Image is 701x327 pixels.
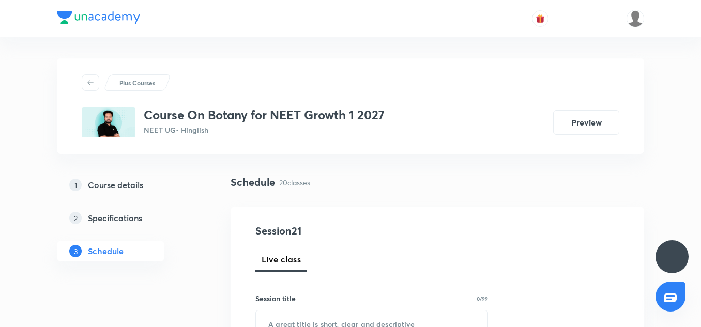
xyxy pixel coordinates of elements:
img: ttu [666,251,678,263]
h6: Session title [255,293,296,304]
img: Arpit Srivastava [627,10,644,27]
h5: Specifications [88,212,142,224]
p: 0/99 [477,296,488,301]
h4: Session 21 [255,223,444,239]
p: 2 [69,212,82,224]
a: Company Logo [57,11,140,26]
p: 1 [69,179,82,191]
button: Preview [553,110,619,135]
h4: Schedule [231,175,275,190]
img: 9CA87531-52F2-4116-B466-1555CF601626_plus.png [82,107,135,137]
p: 3 [69,245,82,257]
img: Company Logo [57,11,140,24]
p: 20 classes [279,177,310,188]
span: Live class [262,253,301,266]
p: NEET UG • Hinglish [144,124,385,135]
h3: Course On Botany for NEET Growth 1 2027 [144,107,385,122]
a: 1Course details [57,175,197,195]
a: 2Specifications [57,208,197,228]
h5: Schedule [88,245,124,257]
h5: Course details [88,179,143,191]
p: Plus Courses [119,78,155,87]
button: avatar [532,10,548,27]
img: avatar [536,14,545,23]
